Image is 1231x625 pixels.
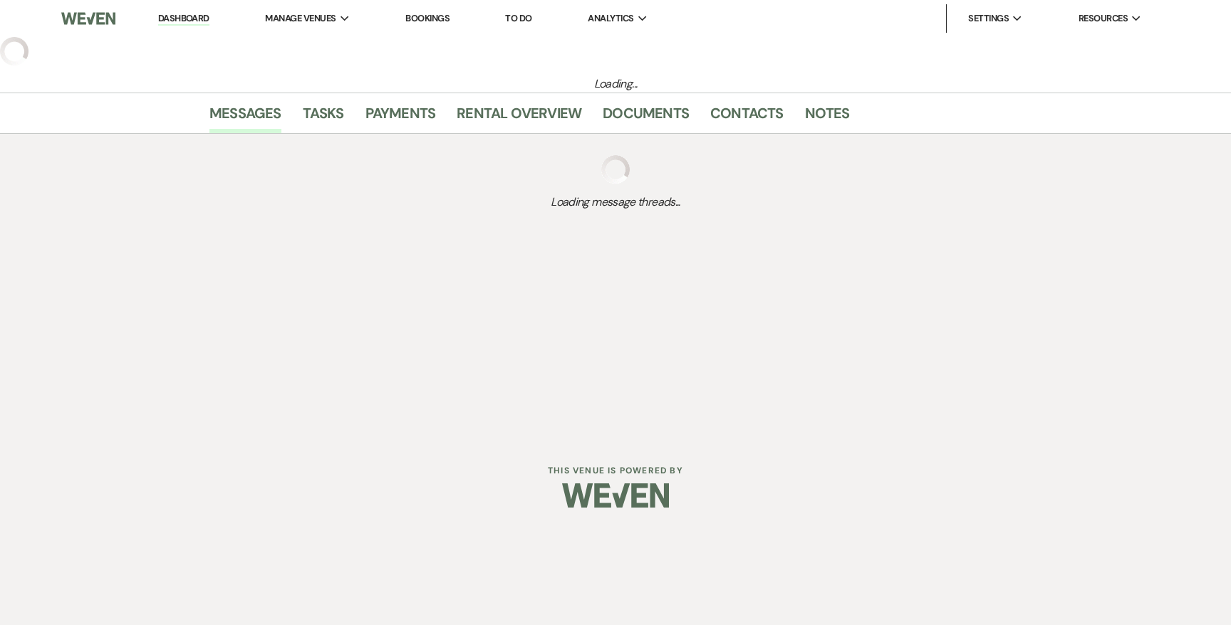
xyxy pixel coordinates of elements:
[710,102,784,133] a: Contacts
[265,11,336,26] span: Manage Venues
[1079,11,1128,26] span: Resources
[505,12,531,24] a: To Do
[209,102,281,133] a: Messages
[968,11,1009,26] span: Settings
[603,102,689,133] a: Documents
[303,102,344,133] a: Tasks
[61,4,115,33] img: Weven Logo
[158,12,209,26] a: Dashboard
[805,102,850,133] a: Notes
[365,102,436,133] a: Payments
[457,102,581,133] a: Rental Overview
[588,11,633,26] span: Analytics
[562,471,669,520] img: Weven Logo
[405,12,450,24] a: Bookings
[209,194,1022,211] span: Loading message threads...
[601,155,630,184] img: loading spinner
